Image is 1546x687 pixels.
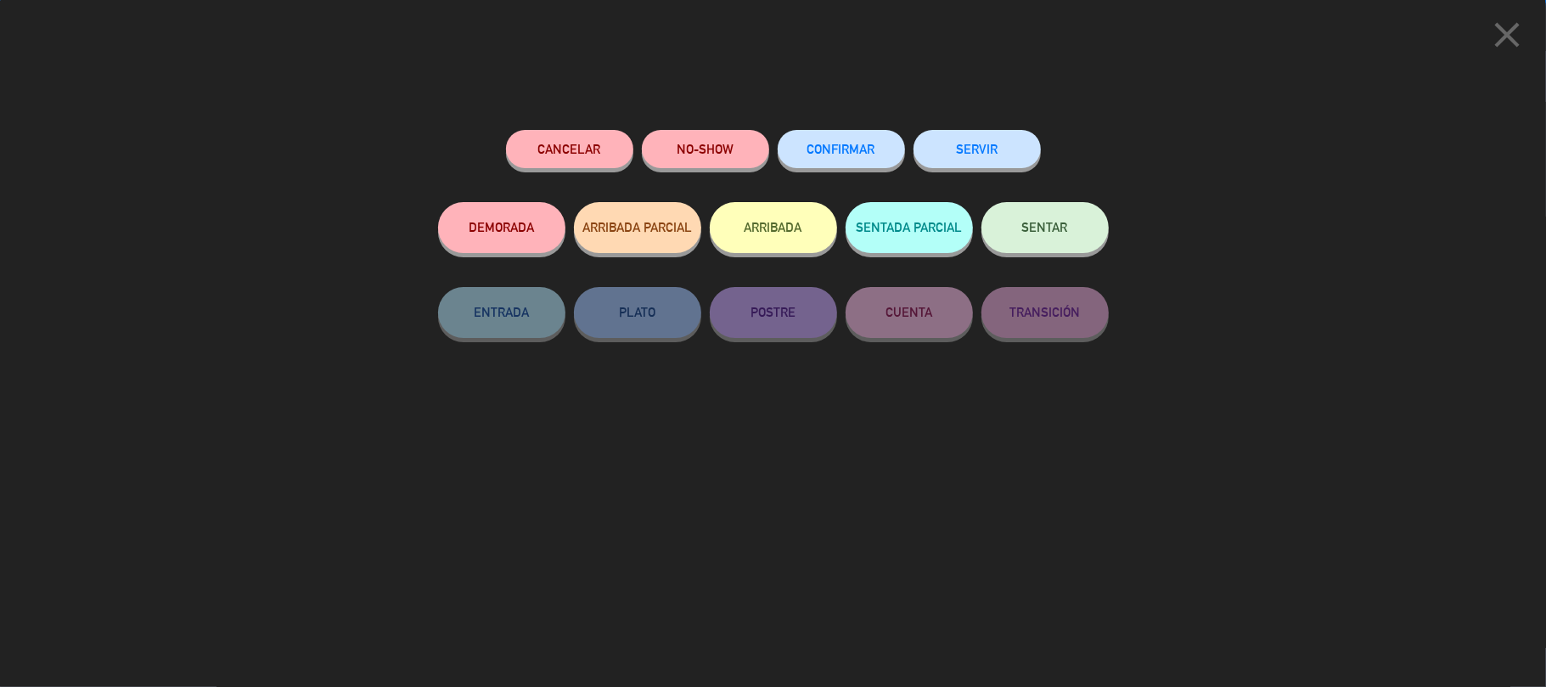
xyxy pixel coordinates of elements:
[438,287,565,338] button: ENTRADA
[846,287,973,338] button: CUENTA
[807,142,875,156] span: CONFIRMAR
[981,287,1109,338] button: TRANSICIÓN
[574,202,701,253] button: ARRIBADA PARCIAL
[1481,13,1533,63] button: close
[574,287,701,338] button: PLATO
[506,130,633,168] button: Cancelar
[1022,220,1068,234] span: SENTAR
[710,287,837,338] button: POSTRE
[642,130,769,168] button: NO-SHOW
[1486,14,1528,56] i: close
[710,202,837,253] button: ARRIBADA
[778,130,905,168] button: CONFIRMAR
[914,130,1041,168] button: SERVIR
[981,202,1109,253] button: SENTAR
[582,220,692,234] span: ARRIBADA PARCIAL
[438,202,565,253] button: DEMORADA
[846,202,973,253] button: SENTADA PARCIAL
